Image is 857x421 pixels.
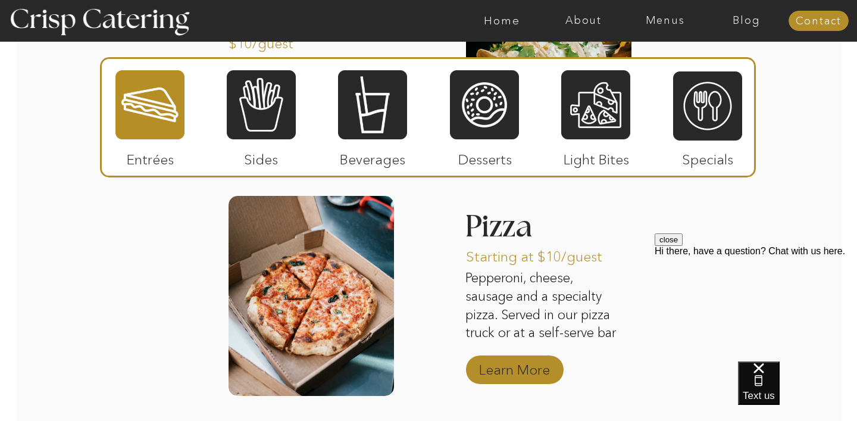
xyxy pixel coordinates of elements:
a: Home [461,15,543,27]
p: Desserts [445,139,524,174]
p: Beverages [333,139,412,174]
a: Menus [624,15,706,27]
a: About [543,15,624,27]
p: Light Bites [556,139,636,174]
iframe: podium webchat widget prompt [655,233,857,376]
p: Pepperoni, cheese, sausage and a specialty pizza. Served in our pizza truck or at a self-serve bar [465,269,624,342]
p: Entrées [111,139,190,174]
p: Sides [221,139,301,174]
a: Learn More [475,350,554,384]
iframe: podium webchat widget bubble [738,361,857,421]
p: Starting at $10/guest [466,236,624,271]
a: Contact [789,15,849,27]
h3: Pizza [465,211,589,246]
p: Corn tortillas, chicken, pork, and all the toppings [229,56,394,113]
a: Blog [706,15,787,27]
p: Specials [668,139,747,174]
